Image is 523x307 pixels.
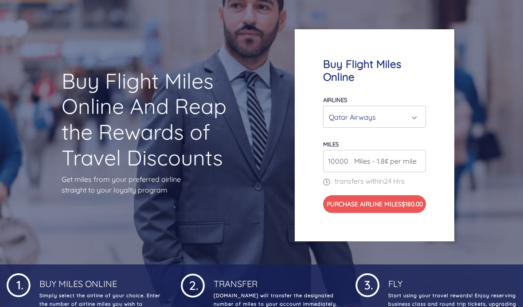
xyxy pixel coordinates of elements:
[323,96,347,103] label: Airlines
[323,106,426,128] button: Qatar Airways
[323,195,426,213] button: Purchase Airline Miles$180.00
[402,200,423,208] span: $180.00
[181,272,205,298] img: 1
[62,174,228,195] p: Get miles from your preferred airline straight to your loyalty program
[384,177,405,185] span: 24 Hrs
[323,58,426,83] h4: Buy Flight Miles Online
[323,176,426,186] p: transfers within
[62,68,228,170] h1: Buy Flight Miles Online And Reap the Rewards of Travel Discounts
[350,156,417,166] span: Miles - 1.8¢ per mile
[212,272,342,289] h4: Transfer
[323,141,339,148] label: miles
[386,272,516,289] h4: Fly
[7,272,31,297] img: 1
[329,109,415,126] div: Qatar Airways
[355,272,379,297] img: 1
[38,272,168,289] h4: Buy Miles Online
